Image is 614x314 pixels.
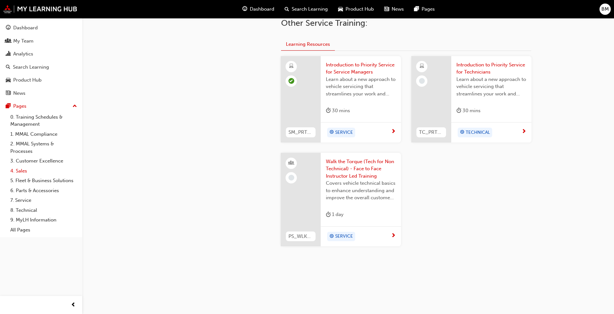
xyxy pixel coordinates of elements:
span: Learn about a new approach to vehicle servicing that streamlines your work and provides a quicker... [456,76,526,98]
a: PS_WLKTHTRQ_ILTWalk the Torque (Tech for Non Technical) - Face to Face Instructor Led TrainingCov... [281,153,401,247]
a: 1. MMAL Compliance [8,129,80,139]
a: All Pages [8,225,80,235]
a: News [3,87,80,99]
div: My Team [13,37,34,45]
button: Pages [3,100,80,112]
span: next-icon [391,233,396,239]
button: Learning Resources [281,38,335,51]
span: up-icon [73,102,77,111]
a: 3. Customer Excellence [8,156,80,166]
span: SERVICE [335,233,353,240]
span: search-icon [285,5,289,13]
span: learningResourceType_ELEARNING-icon [420,62,424,71]
a: Search Learning [3,61,80,73]
span: next-icon [391,129,396,135]
a: guage-iconDashboard [237,3,279,16]
div: 30 mins [326,107,350,115]
a: Analytics [3,48,80,60]
div: Pages [13,103,26,110]
a: 5. Fleet & Business Solutions [8,176,80,186]
div: Product Hub [13,76,42,84]
span: BM [601,5,609,13]
a: TC_PRTYSRVCEIntroduction to Priority Service for TechniciansLearn about a new approach to vehicle... [411,56,531,142]
span: TECHNICAL [466,129,490,136]
span: news-icon [6,91,11,96]
span: Pages [422,5,435,13]
span: Other Service Training: [281,18,367,28]
a: 0. Training Schedules & Management [8,112,80,129]
span: learningRecordVerb_NONE-icon [288,175,294,181]
span: Covers vehicle technical basics to enhance understanding and improve the overall customer experie... [326,180,396,201]
span: news-icon [384,5,389,13]
span: duration-icon [326,107,331,115]
span: duration-icon [456,107,461,115]
button: BM [599,4,611,15]
span: Introduction to Priority Service for Service Managers [326,61,396,76]
button: DashboardMy TeamAnalyticsSearch LearningProduct HubNews [3,21,80,100]
a: car-iconProduct Hub [333,3,379,16]
a: search-iconSearch Learning [279,3,333,16]
span: Dashboard [250,5,274,13]
span: duration-icon [326,211,331,219]
span: people-icon [6,38,11,44]
span: learningRecordVerb_NONE-icon [419,78,425,84]
span: TC_PRTYSRVCE [419,129,443,136]
div: Dashboard [13,24,38,32]
span: prev-icon [71,301,76,309]
a: news-iconNews [379,3,409,16]
span: target-icon [460,128,464,137]
span: learningRecordVerb_PASS-icon [288,78,294,84]
span: learningResourceType_INSTRUCTOR_LED-icon [289,159,294,167]
a: 4. Sales [8,166,80,176]
a: Dashboard [3,22,80,34]
a: pages-iconPages [409,3,440,16]
a: SM_PRTYSRVCEIntroduction to Priority Service for Service ManagersLearn about a new approach to ve... [281,56,401,142]
div: Search Learning [13,64,49,71]
span: pages-icon [6,103,11,109]
span: learningResourceType_ELEARNING-icon [289,62,294,71]
span: Search Learning [292,5,328,13]
span: Product Hub [346,5,374,13]
span: PS_WLKTHTRQ_ILT [288,233,313,240]
span: target-icon [329,128,334,137]
span: SERVICE [335,129,353,136]
span: Introduction to Priority Service for Technicians [456,61,526,76]
span: chart-icon [6,51,11,57]
a: 7. Service [8,195,80,205]
span: pages-icon [414,5,419,13]
a: 2. MMAL Systems & Processes [8,139,80,156]
div: 30 mins [456,107,481,115]
div: 1 day [326,211,344,219]
span: Learn about a new approach to vehicle servicing that streamlines your work and provides a quicker... [326,76,396,98]
a: 6. Parts & Accessories [8,186,80,196]
a: Product Hub [3,74,80,86]
div: News [13,90,25,97]
span: car-icon [338,5,343,13]
a: 9. MyLH Information [8,215,80,225]
a: 8. Technical [8,205,80,215]
a: My Team [3,35,80,47]
span: next-icon [521,129,526,135]
span: Walk the Torque (Tech for Non Technical) - Face to Face Instructor Led Training [326,158,396,180]
span: SM_PRTYSRVCE [288,129,313,136]
span: News [392,5,404,13]
span: car-icon [6,77,11,83]
span: search-icon [6,64,10,70]
span: guage-icon [242,5,247,13]
span: target-icon [329,232,334,241]
div: Analytics [13,50,33,58]
img: mmal [3,5,77,13]
span: guage-icon [6,25,11,31]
